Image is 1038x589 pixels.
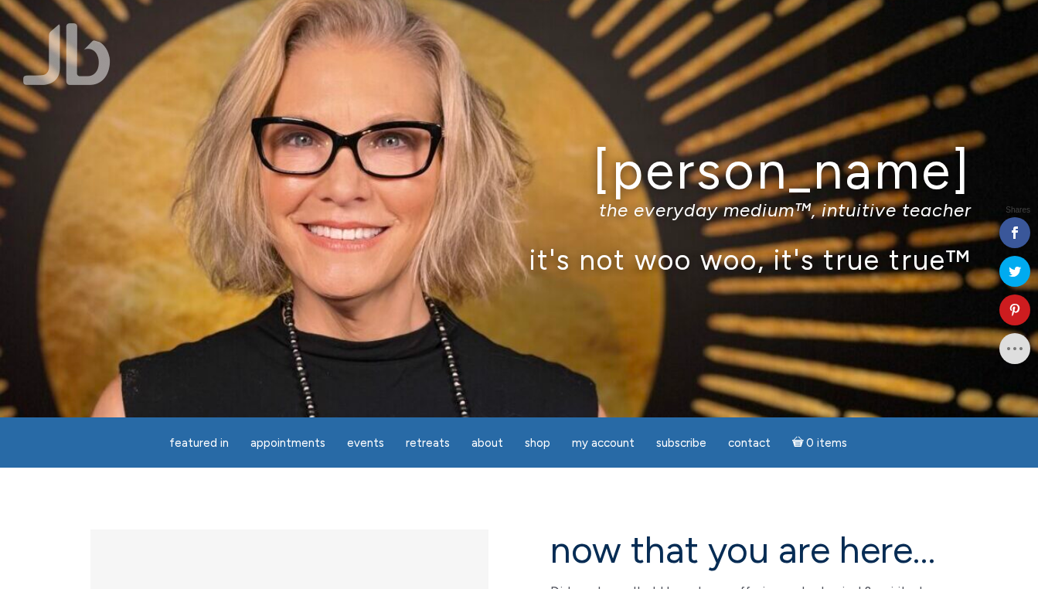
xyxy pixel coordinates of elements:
[516,428,560,458] a: Shop
[338,428,393,458] a: Events
[406,436,450,450] span: Retreats
[67,243,972,276] p: it's not woo woo, it's true true™
[250,436,325,450] span: Appointments
[462,428,512,458] a: About
[792,436,807,450] i: Cart
[396,428,459,458] a: Retreats
[728,436,771,450] span: Contact
[563,428,644,458] a: My Account
[656,436,706,450] span: Subscribe
[67,141,972,199] h1: [PERSON_NAME]
[525,436,550,450] span: Shop
[550,529,948,570] h2: now that you are here…
[719,428,780,458] a: Contact
[647,428,716,458] a: Subscribe
[1006,206,1030,214] span: Shares
[783,427,857,458] a: Cart0 items
[160,428,238,458] a: featured in
[806,437,847,449] span: 0 items
[67,199,972,221] p: the everyday medium™, intuitive teacher
[471,436,503,450] span: About
[169,436,229,450] span: featured in
[23,23,111,85] img: Jamie Butler. The Everyday Medium
[347,436,384,450] span: Events
[572,436,635,450] span: My Account
[241,428,335,458] a: Appointments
